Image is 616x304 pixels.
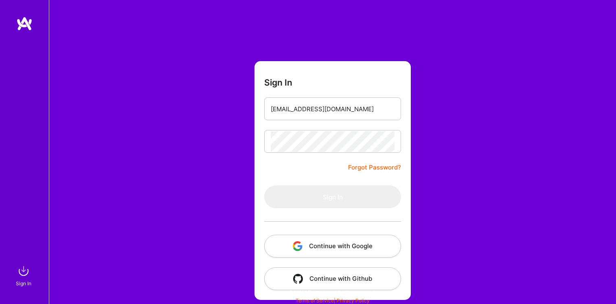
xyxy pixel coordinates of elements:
img: icon [293,274,303,284]
span: | [296,297,370,304]
img: sign in [15,263,32,279]
input: Email... [271,99,395,119]
img: icon [293,241,303,251]
button: Continue with Google [264,235,401,258]
a: Privacy Policy [337,297,370,304]
div: © 2025 ATeams Inc., All rights reserved. [49,282,616,302]
h3: Sign In [264,77,292,88]
img: logo [16,16,33,31]
a: Forgot Password? [348,163,401,172]
div: Sign In [16,279,31,288]
a: Terms of Service [296,297,334,304]
button: Sign In [264,185,401,208]
button: Continue with Github [264,267,401,290]
a: sign inSign In [17,263,32,288]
